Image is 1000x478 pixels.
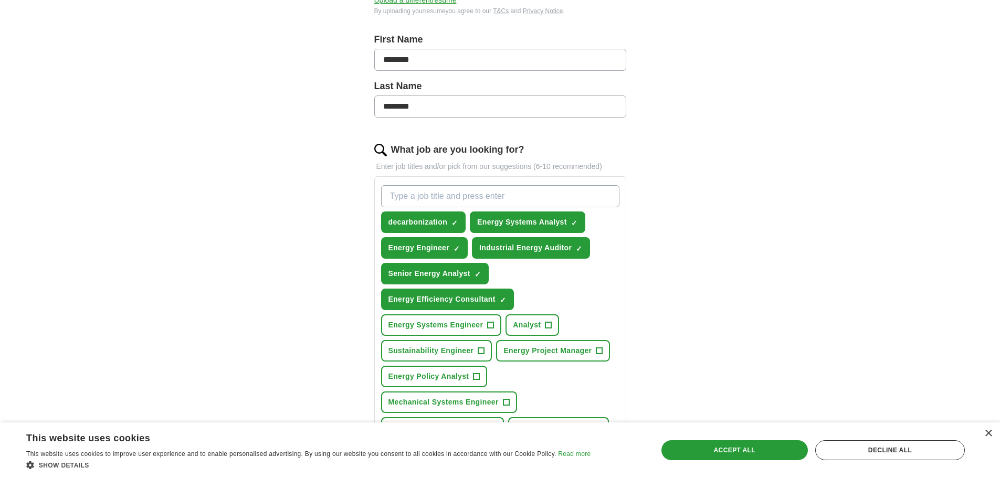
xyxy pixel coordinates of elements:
[381,340,492,362] button: Sustainability Engineer
[374,144,387,156] img: search.png
[381,211,466,233] button: decarbonization✓
[381,366,488,387] button: Energy Policy Analyst
[496,340,610,362] button: Energy Project Manager
[508,417,609,439] button: Integration Engineer
[503,345,592,356] span: Energy Project Manager
[388,371,469,382] span: Energy Policy Analyst
[381,237,468,259] button: Energy Engineer✓
[500,296,506,304] span: ✓
[391,143,524,157] label: What job are you looking for?
[381,391,517,413] button: Mechanical Systems Engineer
[470,211,585,233] button: Energy Systems Analyst✓
[388,294,496,305] span: Energy Efficiency Consultant
[477,217,567,228] span: Energy Systems Analyst
[381,289,514,310] button: Energy Efficiency Consultant✓
[388,268,470,279] span: Senior Energy Analyst
[381,314,502,336] button: Energy Systems Engineer
[661,440,808,460] div: Accept all
[26,460,591,470] div: Show details
[984,430,992,438] div: Close
[39,462,89,469] span: Show details
[479,242,572,253] span: Industrial Energy Auditor
[472,237,590,259] button: Industrial Energy Auditor✓
[558,450,591,458] a: Read more, opens a new window
[475,270,481,279] span: ✓
[388,320,483,331] span: Energy Systems Engineer
[374,33,626,47] label: First Name
[454,245,460,253] span: ✓
[388,217,448,228] span: decarbonization
[576,245,582,253] span: ✓
[381,263,489,284] button: Senior Energy Analyst✓
[26,429,564,444] div: This website uses cookies
[374,161,626,172] p: Enter job titles and/or pick from our suggestions (6-10 recommended)
[506,314,559,336] button: Analyst
[374,6,626,16] div: By uploading your resume you agree to our and .
[26,450,556,458] span: This website uses cookies to improve user experience and to enable personalised advertising. By u...
[571,219,577,227] span: ✓
[388,345,474,356] span: Sustainability Engineer
[493,7,509,15] a: T&Cs
[815,440,965,460] div: Decline all
[374,79,626,93] label: Last Name
[381,185,619,207] input: Type a job title and press enter
[523,7,563,15] a: Privacy Notice
[513,320,541,331] span: Analyst
[388,242,450,253] span: Energy Engineer
[451,219,458,227] span: ✓
[381,417,504,439] button: Energy Research Scientist
[388,397,499,408] span: Mechanical Systems Engineer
